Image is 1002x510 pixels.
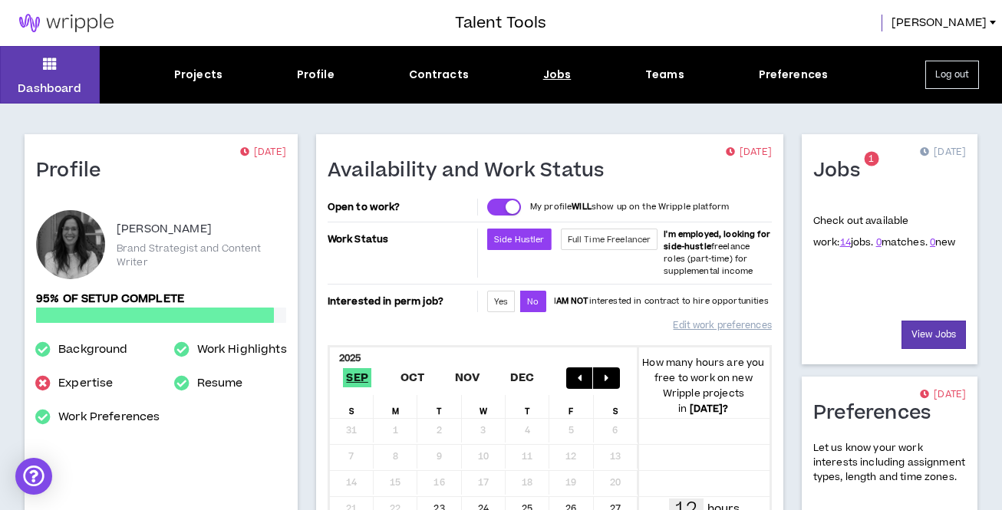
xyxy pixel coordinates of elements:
[397,368,427,387] span: Oct
[417,395,461,418] div: T
[673,312,771,339] a: Edit work preferences
[572,201,592,212] strong: WILL
[328,291,474,312] p: Interested in perm job?
[530,201,729,213] p: My profile show up on the Wripple platform
[813,441,966,485] p: Let us know your work interests including assignment types, length and time zones.
[556,295,589,307] strong: AM NOT
[409,67,469,83] div: Contracts
[690,402,729,416] b: [DATE] ?
[494,296,508,308] span: Yes
[930,235,935,249] a: 0
[197,341,287,359] a: Work Highlights
[174,67,222,83] div: Projects
[664,229,770,252] b: I'm employed, looking for side-hustle
[374,395,417,418] div: M
[554,295,769,308] p: I interested in contract to hire opportunities
[36,291,286,308] p: 95% of setup complete
[197,374,243,393] a: Resume
[925,61,979,89] button: Log out
[58,374,113,393] a: Expertise
[117,220,212,239] p: [PERSON_NAME]
[328,229,474,250] p: Work Status
[15,458,52,495] div: Open Intercom Messenger
[664,229,770,277] span: freelance roles (part-time) for supplemental income
[930,235,956,249] span: new
[840,235,851,249] a: 14
[759,67,829,83] div: Preferences
[36,210,105,279] div: Ali C.
[901,321,966,349] a: View Jobs
[876,235,882,249] a: 0
[58,341,127,359] a: Background
[506,395,549,418] div: T
[58,408,160,426] a: Work Preferences
[328,159,616,183] h1: Availability and Work Status
[462,395,506,418] div: W
[920,387,966,403] p: [DATE]
[452,368,483,387] span: Nov
[813,214,956,249] p: Check out available work:
[339,351,361,365] b: 2025
[892,15,987,31] span: [PERSON_NAME]
[330,395,374,418] div: S
[117,242,286,269] p: Brand Strategist and Content Writer
[328,201,474,213] p: Open to work?
[813,159,872,183] h1: Jobs
[813,401,943,426] h1: Preferences
[36,159,113,183] h1: Profile
[594,395,638,418] div: S
[455,12,546,35] h3: Talent Tools
[869,153,874,166] span: 1
[840,235,874,249] span: jobs.
[549,395,593,418] div: F
[876,235,928,249] span: matches.
[568,234,651,245] span: Full Time Freelancer
[527,296,539,308] span: No
[638,355,770,416] p: How many hours are you free to work on new Wripple projects in
[726,145,772,160] p: [DATE]
[864,152,878,166] sup: 1
[297,67,335,83] div: Profile
[507,368,538,387] span: Dec
[240,145,286,160] p: [DATE]
[645,67,684,83] div: Teams
[543,67,572,83] div: Jobs
[920,145,966,160] p: [DATE]
[18,81,81,97] p: Dashboard
[343,368,371,387] span: Sep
